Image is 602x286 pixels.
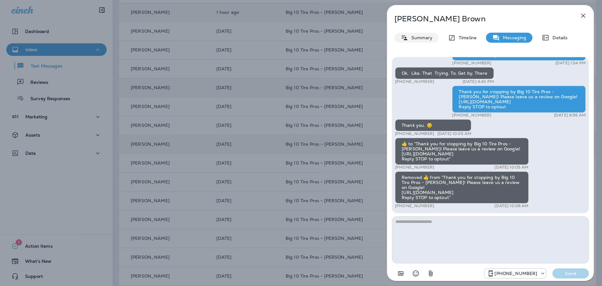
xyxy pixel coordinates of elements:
div: Thank you. 😊 [395,119,471,131]
p: [PERSON_NAME] Brown [394,14,566,23]
button: Select an emoji [409,267,422,280]
div: Removed ‌👍‌ from “ Thank you for stopping by Big 10 Tire Pros - [PERSON_NAME]! Please leave us a ... [395,171,529,203]
div: Thank you for stopping by Big 10 Tire Pros - [PERSON_NAME]! Please leave us a review on Google! [... [452,86,586,113]
p: [PHONE_NUMBER] [395,165,434,170]
p: [PHONE_NUMBER] [395,131,434,136]
p: [DATE] 10:05 AM [494,165,528,170]
button: Add in a premade template [394,267,407,280]
div: +1 (601) 808-4212 [484,270,546,277]
p: [PHONE_NUMBER] [395,79,434,84]
p: [PHONE_NUMBER] [494,271,537,276]
div: ​👍​ to “ Thank you for stopping by Big 10 Tire Pros - [PERSON_NAME]! Please leave us a review on ... [395,138,529,165]
p: [DATE] 4:43 PM [462,79,494,84]
p: [PHONE_NUMBER] [452,113,491,118]
p: [PHONE_NUMBER] [452,61,491,66]
p: [DATE] 9:56 AM [554,113,586,118]
div: Ok. Like. That Trying. To. Get by. There [395,67,494,79]
p: [DATE] 10:05 AM [437,131,471,136]
p: Details [549,35,568,40]
p: [PHONE_NUMBER] [395,203,434,208]
p: Messaging [500,35,526,40]
p: Summary [408,35,432,40]
p: [DATE] 10:06 AM [494,203,528,208]
p: Timeline [456,35,477,40]
p: [DATE] 1:54 PM [555,61,586,66]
